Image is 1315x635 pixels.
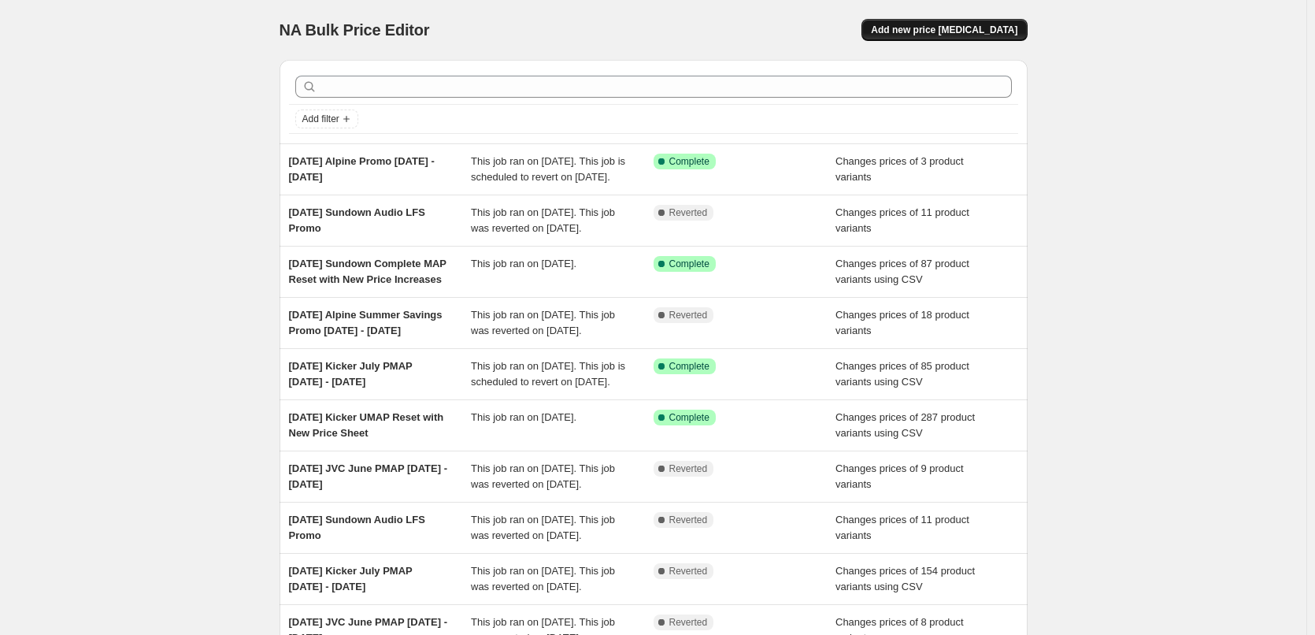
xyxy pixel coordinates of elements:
[471,360,625,388] span: This job ran on [DATE]. This job is scheduled to revert on [DATE].
[835,462,964,490] span: Changes prices of 9 product variants
[669,514,708,526] span: Reverted
[861,19,1027,41] button: Add new price [MEDICAL_DATA]
[295,110,358,128] button: Add filter
[835,514,969,541] span: Changes prices of 11 product variants
[471,514,615,541] span: This job ran on [DATE]. This job was reverted on [DATE].
[835,258,969,285] span: Changes prices of 87 product variants using CSV
[835,206,969,234] span: Changes prices of 11 product variants
[669,462,708,475] span: Reverted
[835,565,975,592] span: Changes prices of 154 product variants using CSV
[471,462,615,490] span: This job ran on [DATE]. This job was reverted on [DATE].
[289,514,425,541] span: [DATE] Sundown Audio LFS Promo
[471,155,625,183] span: This job ran on [DATE]. This job is scheduled to revert on [DATE].
[669,565,708,577] span: Reverted
[669,411,709,424] span: Complete
[471,206,615,234] span: This job ran on [DATE]. This job was reverted on [DATE].
[302,113,339,125] span: Add filter
[471,565,615,592] span: This job ran on [DATE]. This job was reverted on [DATE].
[669,155,709,168] span: Complete
[835,411,975,439] span: Changes prices of 287 product variants using CSV
[289,565,413,592] span: [DATE] Kicker July PMAP [DATE] - [DATE]
[289,360,413,388] span: [DATE] Kicker July PMAP [DATE] - [DATE]
[289,155,435,183] span: [DATE] Alpine Promo [DATE] - [DATE]
[289,206,425,234] span: [DATE] Sundown Audio LFS Promo
[289,462,448,490] span: [DATE] JVC June PMAP [DATE] - [DATE]
[669,309,708,321] span: Reverted
[471,411,576,423] span: This job ran on [DATE].
[669,206,708,219] span: Reverted
[835,309,969,336] span: Changes prices of 18 product variants
[289,411,444,439] span: [DATE] Kicker UMAP Reset with New Price Sheet
[669,258,709,270] span: Complete
[471,258,576,269] span: This job ran on [DATE].
[289,309,443,336] span: [DATE] Alpine Summer Savings Promo [DATE] - [DATE]
[471,309,615,336] span: This job ran on [DATE]. This job was reverted on [DATE].
[835,155,964,183] span: Changes prices of 3 product variants
[871,24,1017,36] span: Add new price [MEDICAL_DATA]
[835,360,969,388] span: Changes prices of 85 product variants using CSV
[289,258,446,285] span: [DATE] Sundown Complete MAP Reset with New Price Increases
[669,616,708,629] span: Reverted
[669,360,709,373] span: Complete
[280,21,430,39] span: NA Bulk Price Editor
